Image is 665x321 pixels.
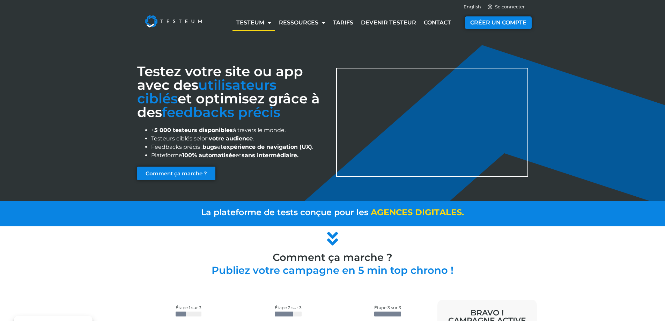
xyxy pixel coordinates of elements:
[151,134,329,143] li: Testeurs ciblés selon .
[464,3,481,10] a: English
[465,16,532,29] a: CRÉER UN COMPTE
[275,305,302,310] span: Étape 2 sur 3
[134,265,532,275] h2: Publiez votre campagne en 5 min top chrono !
[134,252,532,262] h3: Comment ça marche ?
[232,15,275,31] a: Testeum
[134,207,532,218] a: La plateforme de tests conçue pour les agencesdigitales.
[151,151,329,160] li: Plateforme et
[209,135,253,142] strong: votre audience
[329,15,357,31] a: Tarifs
[137,7,210,35] img: Testeum Logo - Application crowdtesting platform
[487,3,525,10] a: Se connecter
[201,207,368,217] span: La plateforme de tests conçue pour les
[470,20,526,25] span: CRÉER UN COMPTE
[146,171,207,176] span: Comment ça marche ?
[137,76,276,107] span: utilisateurs ciblés
[227,15,460,31] nav: Menu
[182,152,236,159] strong: 100% automatisée
[374,305,401,310] span: Étape 3 sur 3
[137,167,215,180] a: Comment ça marche ?
[151,143,329,151] li: Feedbacks précis : et .
[242,152,298,159] strong: sans intermédiaire.
[420,15,455,31] a: Contact
[137,65,329,119] h1: Testez votre site ou app avec des et optimisez grâce à des
[162,104,280,121] span: feedbacks précis
[151,126,329,134] li: + à travers le monde.
[223,144,312,150] strong: expérience de navigation (UX)
[493,3,525,10] span: Se connecter
[202,144,217,150] strong: bugs
[154,127,233,133] strong: 5 000 testeurs disponibles
[176,305,201,310] span: Étape 1 sur 3
[357,15,420,31] a: Devenir testeur
[275,15,329,31] a: Ressources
